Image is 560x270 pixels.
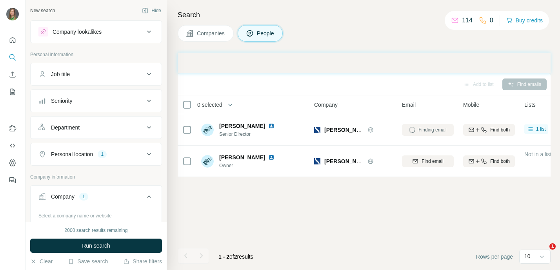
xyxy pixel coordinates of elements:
button: Dashboard [6,156,19,170]
span: Company [314,101,338,109]
button: Buy credits [506,15,543,26]
button: Company1 [31,187,162,209]
span: Companies [197,29,225,37]
div: Seniority [51,97,72,105]
div: Job title [51,70,70,78]
span: results [218,254,253,260]
p: 0 [490,16,493,25]
button: Personal location1 [31,145,162,164]
span: [PERSON_NAME] AND Associates [324,127,414,133]
p: 114 [462,16,473,25]
span: Mobile [463,101,479,109]
div: Select a company name or website [38,209,154,219]
span: 0 selected [197,101,222,109]
div: 1 [98,151,107,158]
div: Personal location [51,150,93,158]
button: Department [31,118,162,137]
img: LinkedIn logo [268,154,275,161]
div: New search [30,7,55,14]
button: Find both [463,155,515,167]
p: Personal information [30,51,162,58]
div: Department [51,124,80,131]
button: Use Surfe API [6,139,19,153]
span: People [257,29,275,37]
div: Company lookalikes [53,28,102,36]
button: Hide [136,5,167,16]
img: Avatar [201,155,214,168]
div: 2000 search results remaining [65,227,128,234]
button: Use Surfe on LinkedIn [6,121,19,135]
span: [PERSON_NAME] AND Associates [324,158,414,164]
p: 10 [524,252,531,260]
span: 2 [234,254,237,260]
span: of [229,254,234,260]
span: [PERSON_NAME] [219,122,265,130]
span: Rows per page [476,253,513,261]
div: 1 [79,193,88,200]
button: Job title [31,65,162,84]
button: Find email [402,155,454,167]
div: Company [51,193,75,201]
button: Quick start [6,33,19,47]
img: LinkedIn logo [268,123,275,129]
img: Avatar [6,8,19,20]
span: Email [402,101,416,109]
p: Company information [30,173,162,181]
span: Find both [490,126,510,133]
button: Enrich CSV [6,67,19,82]
button: Company lookalikes [31,22,162,41]
span: [PERSON_NAME] [219,153,265,161]
iframe: Intercom live chat [533,243,552,262]
span: Find both [490,158,510,165]
button: Feedback [6,173,19,187]
span: Senior Director [219,131,278,138]
button: My lists [6,85,19,99]
span: Lists [524,101,536,109]
h4: Search [178,9,551,20]
button: Seniority [31,91,162,110]
span: Owner [219,162,278,169]
span: 1 list [536,126,546,133]
iframe: Banner [178,53,551,73]
button: Search [6,50,19,64]
img: Logo of Springer Lawson AND Associates [314,158,320,164]
span: Find email [422,158,443,165]
span: 1 - 2 [218,254,229,260]
span: 1 [549,243,556,250]
img: Logo of Springer Lawson AND Associates [314,127,320,133]
img: Avatar [201,124,214,136]
span: Not in a list [524,151,551,157]
button: Find both [463,124,515,136]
